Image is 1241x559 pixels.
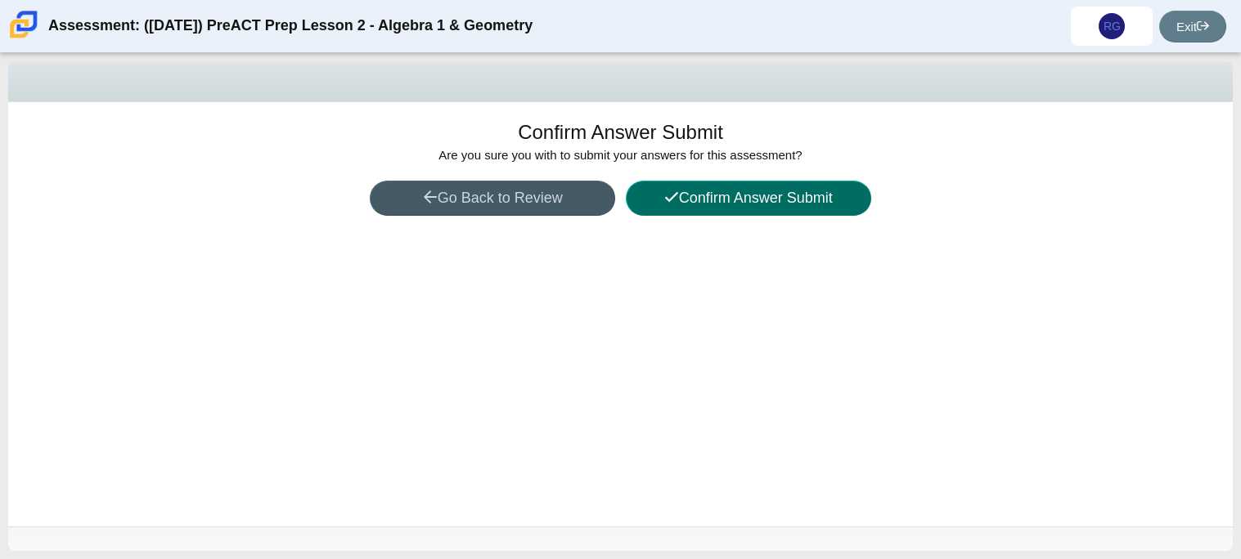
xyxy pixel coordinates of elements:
[626,181,871,216] button: Confirm Answer Submit
[7,30,41,44] a: Carmen School of Science & Technology
[1159,11,1226,42] a: Exit
[1104,20,1121,32] span: RG
[438,148,802,162] span: Are you sure you with to submit your answers for this assessment?
[370,181,615,216] button: Go Back to Review
[518,119,723,146] h1: Confirm Answer Submit
[48,7,533,46] div: Assessment: ([DATE]) PreACT Prep Lesson 2 - Algebra 1 & Geometry
[7,7,41,42] img: Carmen School of Science & Technology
